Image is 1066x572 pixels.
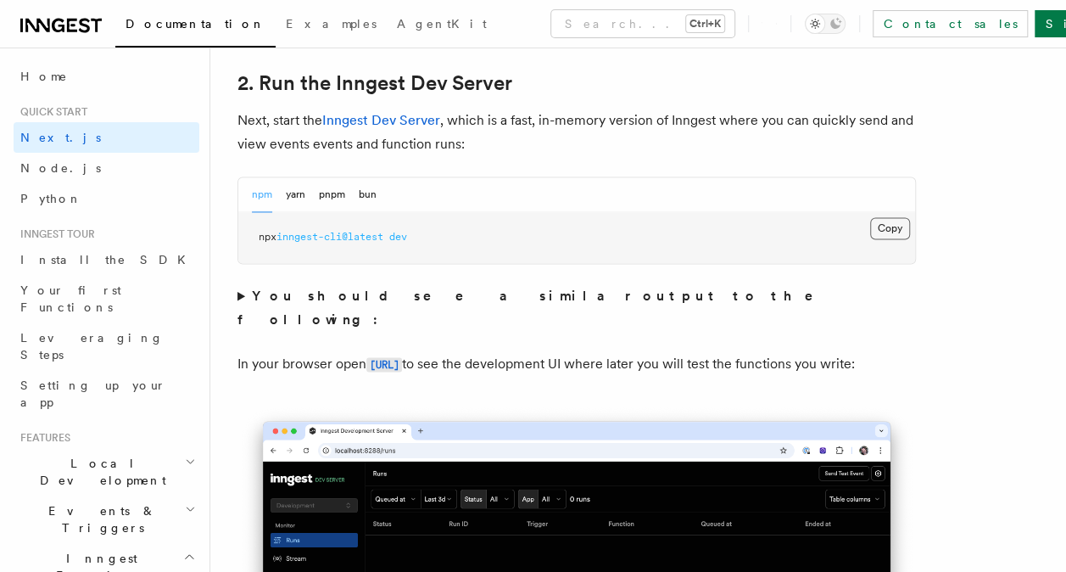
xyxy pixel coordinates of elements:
[20,161,101,175] span: Node.js
[237,288,837,328] strong: You should see a similar output to the following:
[237,109,916,156] p: Next, start the , which is a fast, in-memory version of Inngest where you can quickly send and vi...
[259,231,276,243] span: npx
[252,177,272,212] button: npm
[237,71,512,95] a: 2. Run the Inngest Dev Server
[286,177,305,212] button: yarn
[366,357,402,372] code: [URL]
[20,379,166,409] span: Setting up your app
[14,502,185,536] span: Events & Triggers
[359,177,377,212] button: bun
[14,183,199,214] a: Python
[20,192,82,205] span: Python
[686,15,724,32] kbd: Ctrl+K
[20,68,68,85] span: Home
[20,331,164,362] span: Leveraging Steps
[14,431,70,445] span: Features
[20,131,101,144] span: Next.js
[873,10,1028,37] a: Contact sales
[14,496,199,543] button: Events & Triggers
[14,448,199,496] button: Local Development
[126,17,265,31] span: Documentation
[14,455,185,489] span: Local Development
[20,253,196,266] span: Install the SDK
[14,244,199,275] a: Install the SDK
[14,227,95,241] span: Inngest tour
[14,105,87,119] span: Quick start
[14,153,199,183] a: Node.js
[805,14,846,34] button: Toggle dark mode
[237,284,916,332] summary: You should see a similar output to the following:
[14,322,199,370] a: Leveraging Steps
[551,10,734,37] button: Search...Ctrl+K
[322,112,440,128] a: Inngest Dev Server
[870,217,910,239] button: Copy
[14,370,199,418] a: Setting up your app
[276,5,387,46] a: Examples
[276,231,383,243] span: inngest-cli@latest
[319,177,345,212] button: pnpm
[387,5,497,46] a: AgentKit
[14,275,199,322] a: Your first Functions
[20,283,121,314] span: Your first Functions
[286,17,377,31] span: Examples
[397,17,487,31] span: AgentKit
[389,231,407,243] span: dev
[237,352,916,377] p: In your browser open to see the development UI where later you will test the functions you write:
[14,122,199,153] a: Next.js
[14,61,199,92] a: Home
[115,5,276,48] a: Documentation
[366,356,402,372] a: [URL]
